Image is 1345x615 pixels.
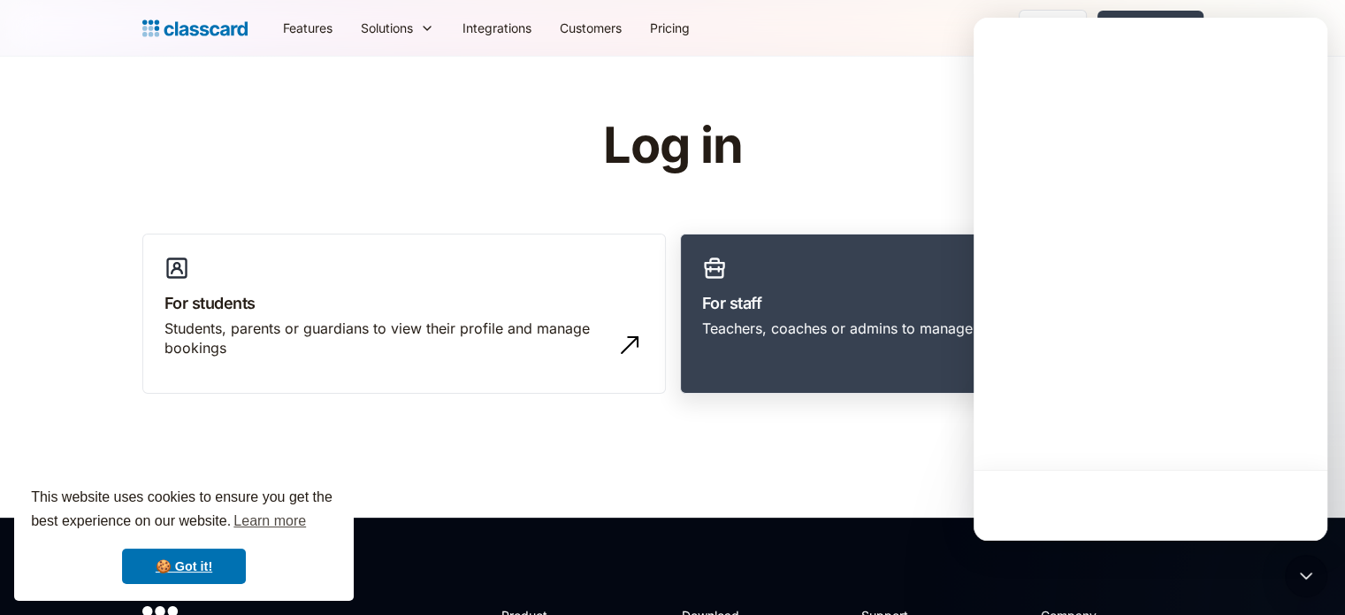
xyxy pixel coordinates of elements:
div: Solutions [361,19,413,37]
a: Start for free [1097,11,1204,45]
div: Students, parents or guardians to view their profile and manage bookings [164,319,608,358]
div: Solutions [347,8,448,48]
a: Pricing [636,8,704,48]
a: Customers [546,8,636,48]
a: learn more about cookies [231,508,309,534]
h3: For staff [702,291,1181,315]
div: Teachers, coaches or admins to manage and grow their classes [702,319,1127,338]
a: Integrations [448,8,546,48]
a: dismiss cookie message [122,549,246,584]
a: Features [269,8,347,48]
a: For studentsStudents, parents or guardians to view their profile and manage bookings [142,234,666,395]
a: Log in [1019,10,1087,46]
h1: Log in [392,119,953,173]
a: For staffTeachers, coaches or admins to manage and grow their classes [680,234,1204,395]
div: Open Intercom Messenger [1285,555,1327,597]
a: home [142,16,248,41]
div: cookieconsent [14,470,354,601]
span: This website uses cookies to ensure you get the best experience on our website. [31,487,337,534]
h3: For students [164,291,644,315]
